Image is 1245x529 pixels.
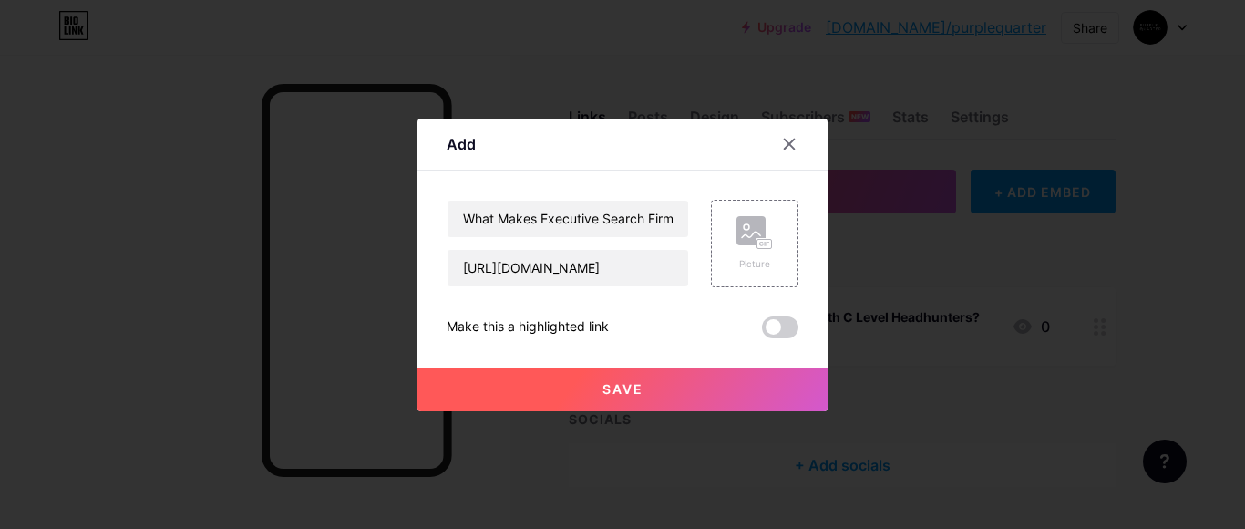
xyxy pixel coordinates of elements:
[447,316,609,338] div: Make this a highlighted link
[736,257,773,271] div: Picture
[417,368,828,411] button: Save
[448,250,688,286] input: URL
[447,133,476,155] div: Add
[448,201,688,237] input: Title
[602,381,643,397] span: Save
